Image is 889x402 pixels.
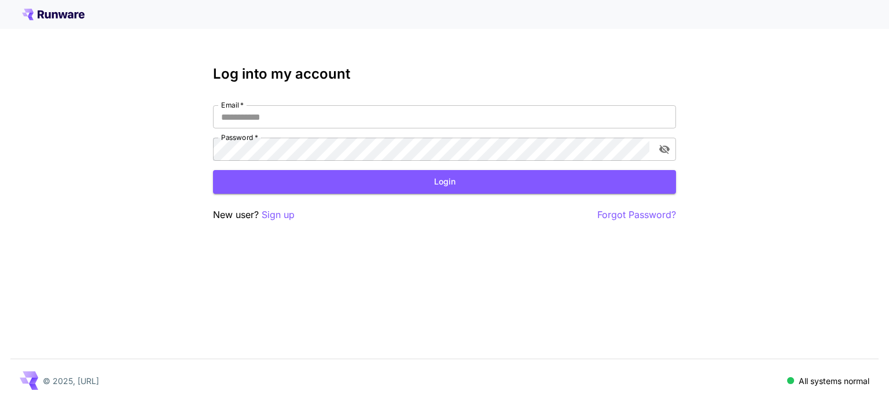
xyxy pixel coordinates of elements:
[221,100,244,110] label: Email
[43,375,99,387] p: © 2025, [URL]
[799,375,869,387] p: All systems normal
[221,132,258,142] label: Password
[654,139,675,160] button: toggle password visibility
[213,208,295,222] p: New user?
[213,170,676,194] button: Login
[213,66,676,82] h3: Log into my account
[262,208,295,222] button: Sign up
[597,208,676,222] button: Forgot Password?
